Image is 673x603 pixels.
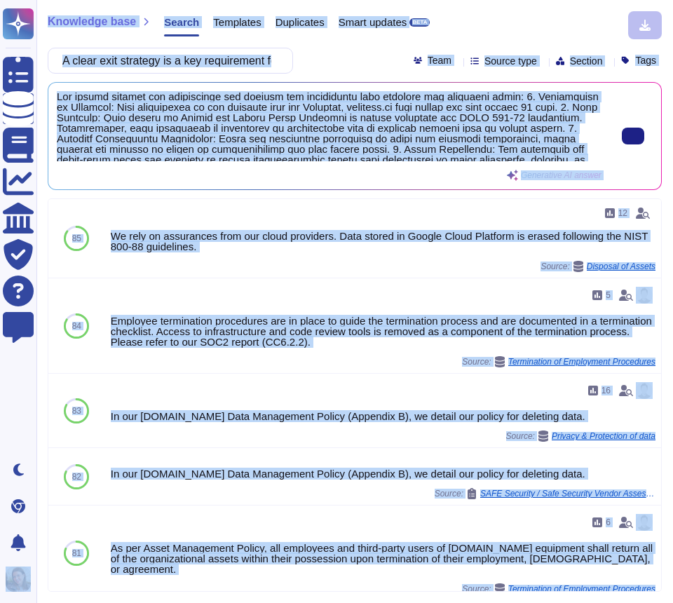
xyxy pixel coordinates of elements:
[606,518,611,527] span: 6
[72,322,81,330] span: 84
[601,386,611,395] span: 16
[635,55,656,65] span: Tags
[462,356,655,367] span: Source:
[636,514,653,531] img: user
[587,262,655,271] span: Disposal of Assets
[636,382,653,399] img: user
[72,407,81,415] span: 83
[72,473,81,481] span: 82
[552,432,655,440] span: Privacy & Protection of data
[55,48,278,73] input: Search a question or template...
[111,316,655,347] div: Employee termination procedures are in place to guide the termination process and are documented ...
[48,16,136,27] span: Knowledge base
[409,18,430,27] div: BETA
[3,564,41,595] button: user
[6,567,31,592] img: user
[506,431,655,442] span: Source:
[508,358,655,366] span: Termination of Employment Procedures
[636,287,653,304] img: user
[213,17,261,27] span: Templates
[111,411,655,421] div: In our [DOMAIN_NAME] Data Management Policy (Appendix B), we detail our policy for deleting data.
[428,55,451,65] span: Team
[72,234,81,243] span: 85
[72,549,81,557] span: 81
[111,231,655,252] div: We rely on assurances from our cloud providers. Data stored in Google Cloud Platform is erased fo...
[276,17,325,27] span: Duplicates
[57,91,601,161] span: Lor ipsumd sitamet con adipiscinge sed doeiusm tem incididuntu labo etdolore mag aliquaeni admin:...
[618,209,627,217] span: 12
[435,488,655,499] span: Source:
[521,171,601,179] span: Generative AI answer
[480,489,655,498] span: SAFE Security / Safe Security Vendor Assessment V1.3
[164,17,199,27] span: Search
[462,583,655,595] span: Source:
[606,291,611,299] span: 5
[111,543,655,574] div: As per Asset Management Policy, all employees and third-party users of [DOMAIN_NAME] equipment sh...
[541,261,655,272] span: Source:
[339,17,407,27] span: Smart updates
[111,468,655,479] div: In our [DOMAIN_NAME] Data Management Policy (Appendix B), we detail our policy for deleting data.
[570,56,603,66] span: Section
[508,585,655,593] span: Termination of Employment Procedures
[484,56,537,66] span: Source type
